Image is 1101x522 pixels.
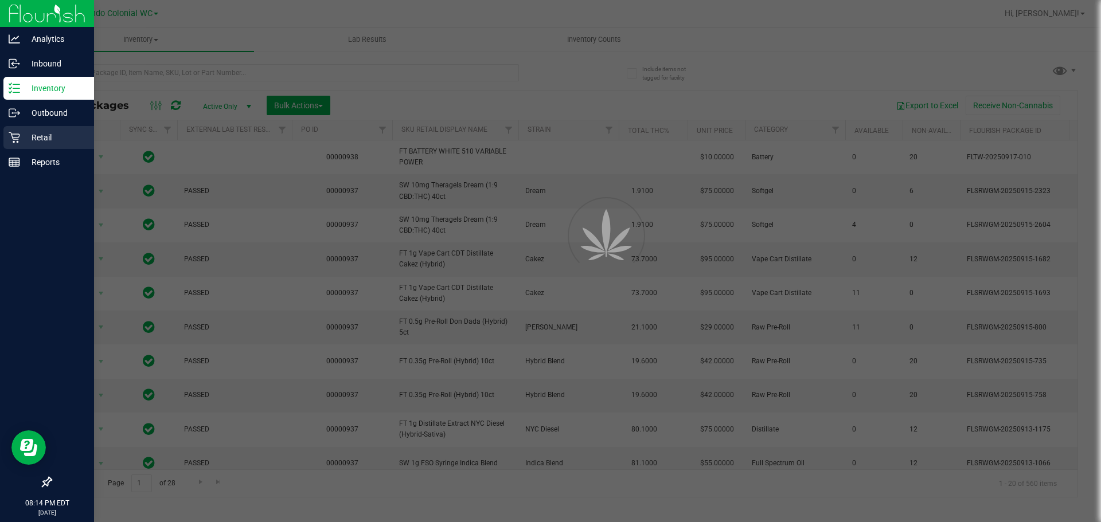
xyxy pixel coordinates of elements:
[20,106,89,120] p: Outbound
[20,131,89,144] p: Retail
[9,33,20,45] inline-svg: Analytics
[20,81,89,95] p: Inventory
[20,32,89,46] p: Analytics
[9,107,20,119] inline-svg: Outbound
[11,430,46,465] iframe: Resource center
[9,156,20,168] inline-svg: Reports
[20,57,89,70] p: Inbound
[9,132,20,143] inline-svg: Retail
[20,155,89,169] p: Reports
[9,58,20,69] inline-svg: Inbound
[5,508,89,517] p: [DATE]
[9,83,20,94] inline-svg: Inventory
[5,498,89,508] p: 08:14 PM EDT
